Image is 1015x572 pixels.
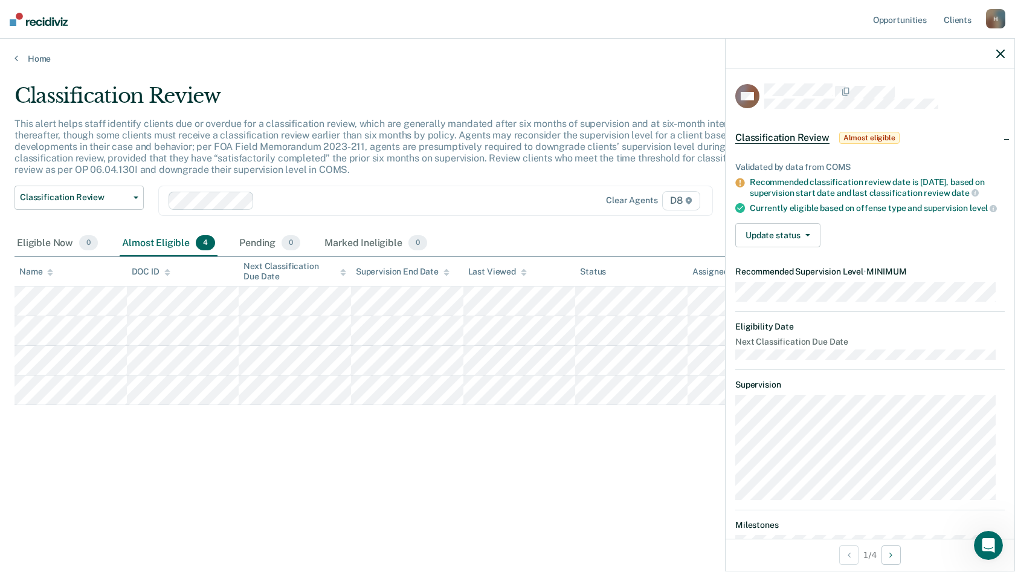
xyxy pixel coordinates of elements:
div: Supervision End Date [356,267,449,277]
div: Name [19,267,53,277]
p: This alert helps staff identify clients due or overdue for a classification review, which are gen... [14,118,755,176]
div: Eligible Now [14,230,100,257]
dt: Next Classification Due Date [735,337,1005,347]
dt: Recommended Supervision Level MINIMUM [735,267,1005,277]
span: 0 [79,235,98,251]
span: Classification Review [735,132,830,144]
span: Almost eligible [839,132,900,144]
span: level [970,203,997,213]
span: D8 [662,191,700,210]
div: Classification Review [14,83,776,118]
div: Last Viewed [468,267,527,277]
span: Classification Review [20,192,129,203]
button: Update status [735,223,820,247]
a: Home [14,53,1000,64]
div: Pending [237,230,303,257]
div: Assigned to [692,267,749,277]
div: Marked Ineligible [322,230,430,257]
div: Recommended classification review date is [DATE], based on supervision start date and last classi... [750,177,1005,198]
div: Status [580,267,606,277]
dt: Supervision [735,380,1005,390]
div: Clear agents [606,195,657,206]
span: 0 [282,235,300,251]
iframe: Intercom live chat [974,531,1003,560]
div: Currently eligible based on offense type and supervision [750,203,1005,213]
dt: Eligibility Date [735,322,1005,332]
div: Next Classification Due Date [243,261,346,282]
span: 4 [196,235,215,251]
div: Almost Eligible [120,230,217,257]
div: Validated by data from COMS [735,162,1005,172]
div: H [986,9,1005,28]
button: Previous Opportunity [839,545,859,565]
div: 1 / 4 [726,539,1014,571]
div: Classification ReviewAlmost eligible [726,119,1014,157]
dt: Milestones [735,520,1005,530]
img: Recidiviz [10,13,68,26]
span: 0 [408,235,427,251]
div: DOC ID [132,267,170,277]
span: • [863,267,866,276]
button: Next Opportunity [881,545,901,565]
